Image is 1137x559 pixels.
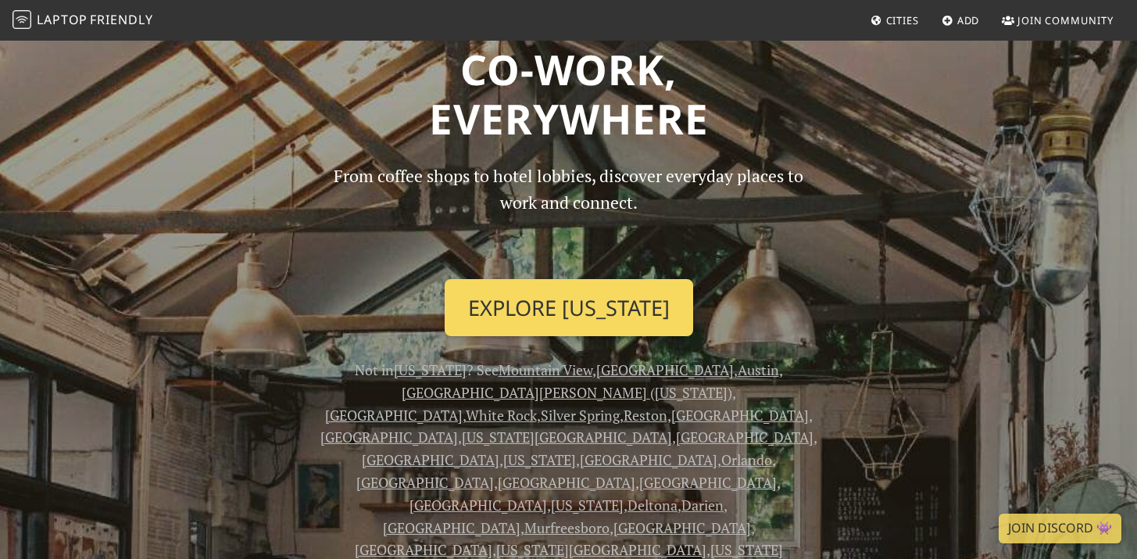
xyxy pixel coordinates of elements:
[355,540,492,559] a: [GEOGRAPHIC_DATA]
[498,473,635,492] a: [GEOGRAPHIC_DATA]
[37,11,88,28] span: Laptop
[90,11,152,28] span: Friendly
[957,13,980,27] span: Add
[462,428,672,446] a: [US_STATE][GEOGRAPHIC_DATA]
[999,514,1121,543] a: Join Discord 👾
[596,360,734,379] a: [GEOGRAPHIC_DATA]
[402,383,732,402] a: [GEOGRAPHIC_DATA][PERSON_NAME] ([US_STATE])
[996,6,1120,34] a: Join Community
[627,496,678,514] a: Deltona
[721,450,772,469] a: Orlando
[551,496,624,514] a: [US_STATE]
[356,473,494,492] a: [GEOGRAPHIC_DATA]
[503,450,576,469] a: [US_STATE]
[383,518,520,537] a: [GEOGRAPHIC_DATA]
[681,496,724,514] a: Darien
[639,473,777,492] a: [GEOGRAPHIC_DATA]
[613,518,751,537] a: [GEOGRAPHIC_DATA]
[580,450,717,469] a: [GEOGRAPHIC_DATA]
[524,518,610,537] a: Murfreesboro
[676,428,813,446] a: [GEOGRAPHIC_DATA]
[864,6,925,34] a: Cities
[445,279,693,337] a: Explore [US_STATE]
[362,450,499,469] a: [GEOGRAPHIC_DATA]
[320,428,458,446] a: [GEOGRAPHIC_DATA]
[541,406,620,425] a: Silver Spring
[466,406,537,425] a: White Rock
[394,360,467,379] a: [US_STATE]
[496,540,706,559] a: [US_STATE][GEOGRAPHIC_DATA]
[409,496,547,514] a: [GEOGRAPHIC_DATA]
[935,6,986,34] a: Add
[499,360,592,379] a: Mountain View
[320,163,817,267] p: From coffee shops to hotel lobbies, discover everyday places to work and connect.
[1017,13,1114,27] span: Join Community
[886,13,919,27] span: Cities
[671,406,809,425] a: [GEOGRAPHIC_DATA]
[63,45,1075,144] h1: Co-work, Everywhere
[325,406,463,425] a: [GEOGRAPHIC_DATA]
[13,7,153,34] a: LaptopFriendly LaptopFriendly
[13,10,31,29] img: LaptopFriendly
[624,406,667,425] a: Reston
[738,360,779,379] a: Austin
